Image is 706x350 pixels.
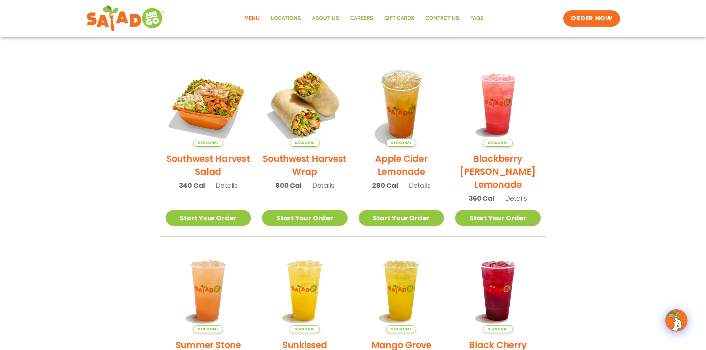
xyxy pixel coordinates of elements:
img: Product photo for Apple Cider Lemonade [359,61,444,147]
a: Locations [265,10,306,27]
span: Seasonal [193,139,223,147]
span: Details [216,181,238,190]
img: Product photo for Summer Stone Fruit Lemonade [166,248,251,333]
img: Product photo for Sunkissed Yuzu Lemonade [262,248,348,333]
img: Product photo for Southwest Harvest Salad [166,61,251,147]
span: Seasonal [193,325,223,333]
a: FAQs [465,10,489,27]
h2: Southwest Harvest Wrap [262,152,348,178]
a: Menu [239,10,265,27]
span: Seasonal [483,325,513,333]
span: Details [505,194,527,203]
span: Seasonal [290,325,320,333]
img: new-SAG-logo-768×292 [86,4,165,33]
img: Product photo for Black Cherry Orchard Lemonade [455,248,541,333]
span: Details [409,181,431,190]
span: Seasonal [290,139,320,147]
span: 360 Cal [469,193,494,203]
span: Seasonal [386,325,416,333]
a: Start Your Order [166,210,251,226]
span: 800 Cal [275,180,302,190]
a: Start Your Order [359,210,444,226]
a: Contact Us [420,10,465,27]
h2: Blackberry [PERSON_NAME] Lemonade [455,152,541,191]
h2: Southwest Harvest Salad [166,152,251,178]
a: Careers [345,10,379,27]
a: About Us [306,10,345,27]
img: Product photo for Southwest Harvest Wrap [262,61,348,147]
span: 280 Cal [372,180,398,190]
a: Start Your Order [262,210,348,226]
span: 340 Cal [179,180,205,190]
span: Details [312,181,334,190]
nav: Menu [239,10,489,27]
a: GIFT CARDS [379,10,420,27]
span: Seasonal [386,139,416,147]
a: ORDER NOW [563,10,620,27]
img: Product photo for Blackberry Bramble Lemonade [455,61,541,147]
span: Seasonal [483,139,513,147]
span: ORDER NOW [571,14,612,23]
a: Start Your Order [455,210,541,226]
img: wpChatIcon [666,310,687,331]
h2: Apple Cider Lemonade [359,152,444,178]
img: Product photo for Mango Grove Lemonade [359,248,444,333]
